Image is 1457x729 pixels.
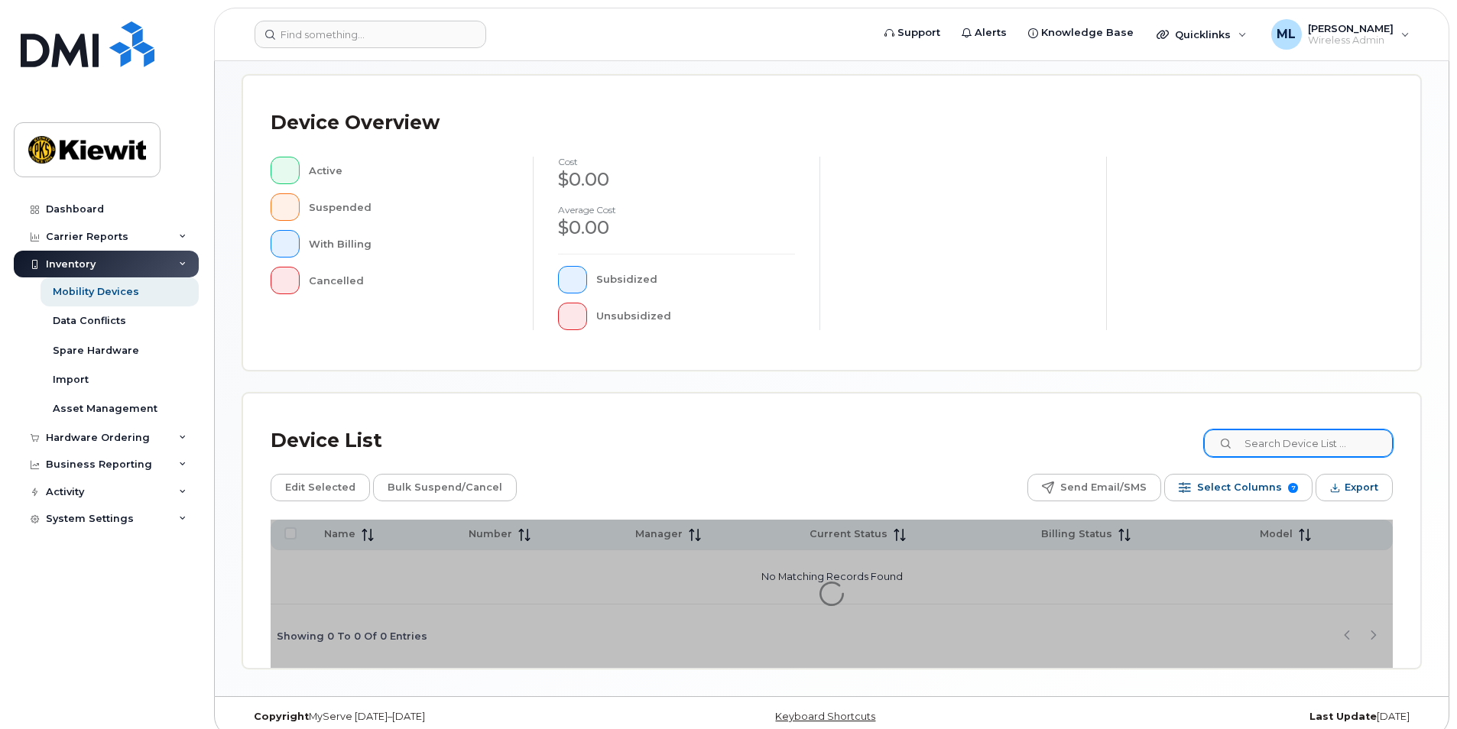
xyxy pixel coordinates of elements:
button: Select Columns 7 [1164,474,1313,501]
button: Edit Selected [271,474,370,501]
div: Subsidized [596,266,796,293]
input: Find something... [255,21,486,48]
span: Send Email/SMS [1060,476,1147,499]
button: Bulk Suspend/Cancel [373,474,517,501]
span: Bulk Suspend/Cancel [388,476,502,499]
input: Search Device List ... [1204,429,1393,457]
span: Edit Selected [285,476,355,499]
div: Cancelled [309,267,509,294]
span: Select Columns [1197,476,1282,499]
div: Matthew Linderman [1261,19,1420,50]
a: Keyboard Shortcuts [775,711,875,722]
span: Quicklinks [1175,28,1231,40]
span: 7 [1288,483,1298,493]
div: Device List [271,421,382,461]
iframe: Messenger Launcher [1390,663,1446,718]
div: $0.00 [558,167,795,193]
a: Alerts [951,18,1017,48]
div: Device Overview [271,103,440,143]
span: Alerts [975,25,1007,40]
div: With Billing [309,230,509,258]
strong: Last Update [1309,711,1377,722]
div: MyServe [DATE]–[DATE] [242,711,635,723]
button: Send Email/SMS [1027,474,1161,501]
a: Knowledge Base [1017,18,1144,48]
span: Export [1345,476,1378,499]
h4: cost [558,157,795,167]
span: Support [897,25,940,40]
a: Support [874,18,951,48]
h4: Average cost [558,205,795,215]
button: Export [1316,474,1393,501]
span: Wireless Admin [1308,34,1394,47]
div: $0.00 [558,215,795,241]
div: Active [309,157,509,184]
span: [PERSON_NAME] [1308,22,1394,34]
strong: Copyright [254,711,309,722]
span: ML [1277,25,1296,44]
div: Quicklinks [1146,19,1257,50]
div: [DATE] [1028,711,1421,723]
div: Unsubsidized [596,303,796,330]
div: Suspended [309,193,509,221]
span: Knowledge Base [1041,25,1134,40]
